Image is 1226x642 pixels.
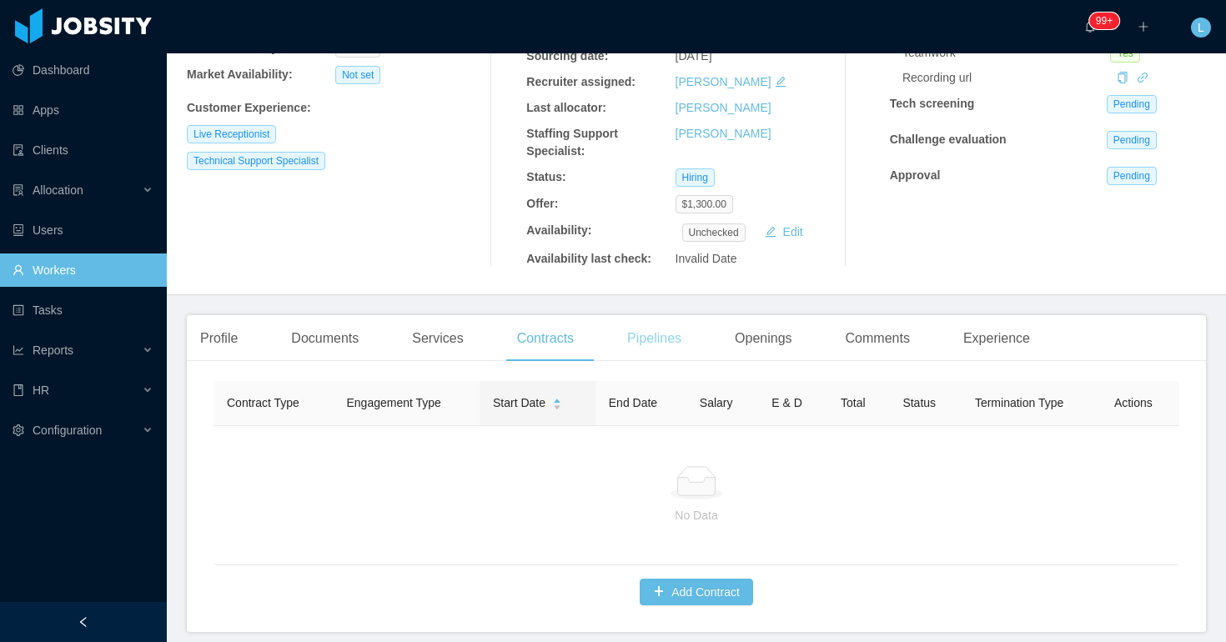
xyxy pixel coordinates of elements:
[33,384,49,397] span: HR
[890,168,941,182] strong: Approval
[614,315,695,362] div: Pipelines
[526,252,651,265] b: Availability last check:
[278,315,372,362] div: Documents
[187,125,276,143] span: Live Receptionist
[13,184,24,196] i: icon: solution
[33,344,73,357] span: Reports
[13,384,24,396] i: icon: book
[552,396,562,408] div: Sort
[1138,21,1149,33] i: icon: plus
[676,252,737,265] span: Invalid Date
[335,66,380,84] span: Not set
[187,101,311,114] b: Customer Experience :
[526,223,591,237] b: Availability:
[676,101,771,114] a: [PERSON_NAME]
[676,195,733,213] span: $1,300.00
[975,396,1063,409] span: Termination Type
[187,315,251,362] div: Profile
[526,75,636,88] b: Recruiter assigned:
[902,69,1110,87] div: Recording url
[13,53,153,87] a: icon: pie-chartDashboard
[890,97,975,110] strong: Tech screening
[227,506,1166,524] p: No Data
[504,315,587,362] div: Contracts
[552,397,561,402] i: icon: caret-up
[902,396,936,409] span: Status
[721,315,806,362] div: Openings
[1198,18,1204,38] span: L
[700,396,733,409] span: Salary
[187,68,293,81] b: Market Availability:
[1107,131,1157,149] span: Pending
[399,315,476,362] div: Services
[13,133,153,167] a: icon: auditClients
[526,101,606,114] b: Last allocator:
[13,424,24,436] i: icon: setting
[13,253,153,287] a: icon: userWorkers
[526,170,565,183] b: Status:
[187,152,325,170] span: Technical Support Specialist
[552,403,561,408] i: icon: caret-down
[1107,167,1157,185] span: Pending
[526,127,618,158] b: Staffing Support Specialist:
[890,133,1007,146] strong: Challenge evaluation
[676,75,771,88] a: [PERSON_NAME]
[1117,69,1128,87] div: Copy
[33,183,83,197] span: Allocation
[526,197,558,210] b: Offer:
[33,424,102,437] span: Configuration
[841,396,866,409] span: Total
[758,222,810,242] button: icon: editEdit
[676,49,712,63] span: [DATE]
[526,49,608,63] b: Sourcing date:
[1117,72,1128,83] i: icon: copy
[1089,13,1119,29] sup: 2145
[1114,396,1153,409] span: Actions
[493,394,545,412] span: Start Date
[609,396,657,409] span: End Date
[13,344,24,356] i: icon: line-chart
[676,127,771,140] a: [PERSON_NAME]
[676,168,715,187] span: Hiring
[1084,21,1096,33] i: icon: bell
[771,396,802,409] span: E & D
[1137,71,1148,84] a: icon: link
[1107,95,1157,113] span: Pending
[1137,72,1148,83] i: icon: link
[13,93,153,127] a: icon: appstoreApps
[832,315,923,362] div: Comments
[640,579,753,605] button: icon: plusAdd Contract
[775,76,786,88] i: icon: edit
[950,315,1043,362] div: Experience
[227,396,299,409] span: Contract Type
[347,396,441,409] span: Engagement Type
[13,213,153,247] a: icon: robotUsers
[13,293,153,327] a: icon: profileTasks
